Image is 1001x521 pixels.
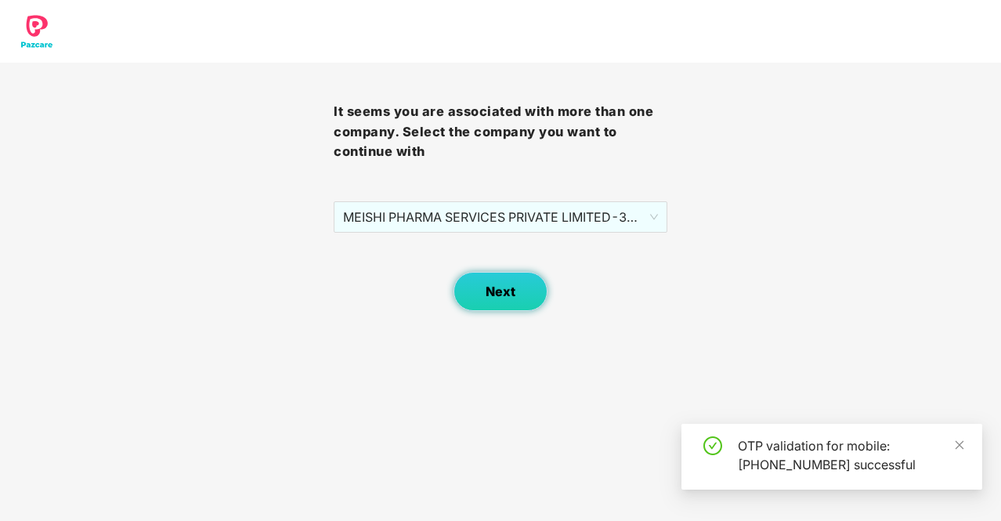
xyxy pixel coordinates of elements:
[703,436,722,455] span: check-circle
[954,440,965,450] span: close
[454,272,547,311] button: Next
[343,202,658,232] span: MEISHI PHARMA SERVICES PRIVATE LIMITED - 303000075 - EMPLOYEE
[486,284,515,299] span: Next
[334,102,667,162] h3: It seems you are associated with more than one company. Select the company you want to continue with
[738,436,963,474] div: OTP validation for mobile: [PHONE_NUMBER] successful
